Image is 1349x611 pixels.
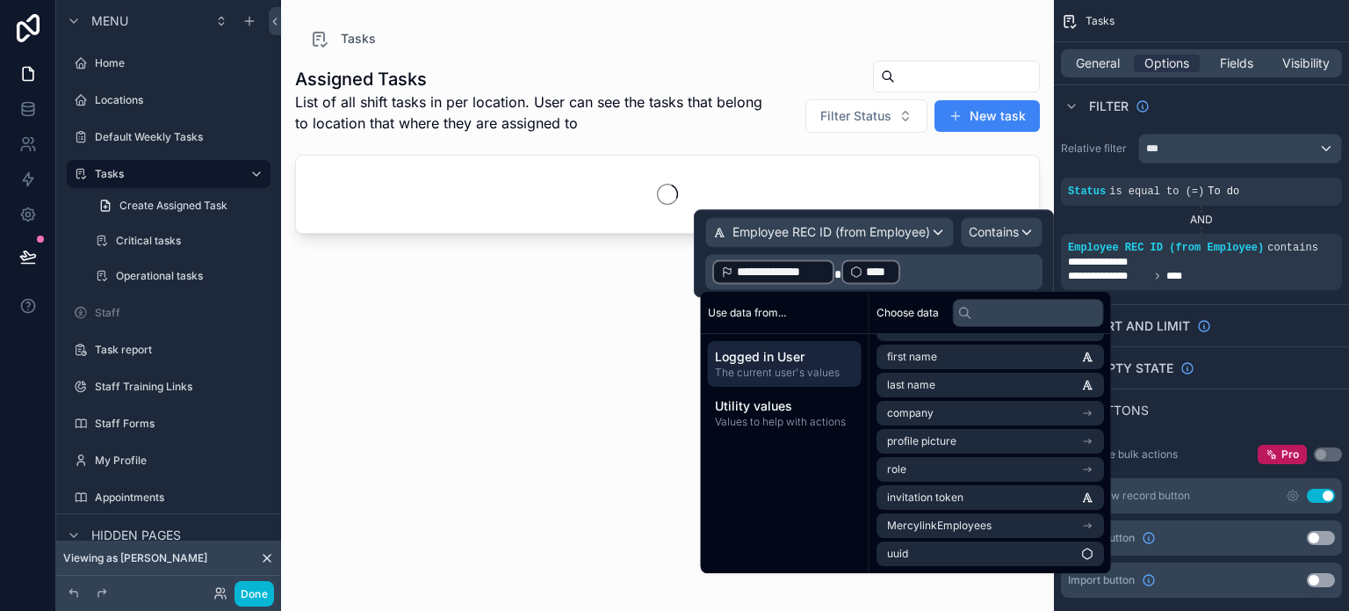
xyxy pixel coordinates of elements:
span: Use data from... [708,306,786,320]
a: Tasks [309,28,376,49]
span: Create Assigned Task [119,199,227,213]
span: General [1076,55,1120,72]
span: Logged in User [715,348,855,366]
h1: Assigned Tasks [295,67,769,91]
span: Status [1068,185,1106,198]
a: Critical tasks [88,227,271,255]
span: Filter Status [820,107,891,125]
span: contains [1267,242,1318,254]
div: Show new record button [1068,489,1190,503]
label: Staff Forms [95,417,267,431]
span: Values to help with actions [715,415,855,429]
a: Create Assigned Task [88,192,271,220]
span: Menu [91,12,128,30]
a: Staff [67,299,271,327]
label: Home [95,56,267,70]
span: Choose data [876,306,939,320]
button: Done [234,581,274,607]
span: is equal to (=) [1109,185,1204,198]
span: Tasks [341,30,376,47]
span: Buttons [1089,402,1149,419]
span: Options [1144,55,1189,72]
a: Staff Training Links [67,373,271,401]
label: Operational tasks [116,269,267,283]
label: Staff [95,306,267,320]
span: Viewing as [PERSON_NAME] [63,551,207,565]
span: Sort And Limit [1089,317,1190,335]
span: Visibility [1282,55,1330,72]
a: Tasks [67,160,271,188]
span: Fields [1220,55,1253,72]
span: List of all shift tasks in per location. User can see the tasks that belong to location that wher... [295,91,769,134]
span: Tasks [1086,14,1115,28]
span: Hidden pages [91,527,181,544]
a: Appointments [67,484,271,512]
label: Default Weekly Tasks [95,130,267,144]
span: To do [1208,185,1239,198]
span: Employee REC ID (from Employee) [1068,242,1264,254]
a: Locations [67,86,271,114]
span: Filter [1089,98,1129,115]
label: Enable bulk actions [1082,447,1178,462]
span: Contains [969,223,1019,241]
a: Task report [67,336,271,364]
button: New task [934,100,1040,132]
div: AND [1061,213,1342,227]
span: Employee REC ID (from Employee) [732,223,930,241]
label: Relative filter [1061,142,1131,156]
label: Critical tasks [116,234,267,248]
span: The current user's values [715,366,855,380]
span: Import button [1068,573,1135,587]
a: My Profile [67,447,271,475]
a: Home [67,49,271,77]
div: scrollable content [701,334,869,443]
label: Locations [95,93,267,107]
span: Empty state [1089,360,1173,377]
label: Task report [95,343,267,357]
button: Contains [961,217,1042,247]
button: Employee REC ID (from Employee) [705,217,954,247]
a: Operational tasks [88,262,271,290]
button: Select Button [805,99,927,133]
label: Staff Training Links [95,380,267,394]
label: My Profile [95,454,267,468]
label: Appointments [95,491,267,505]
a: Staff Forms [67,410,271,438]
label: Tasks [95,167,235,181]
span: Utility values [715,397,855,415]
a: Default Weekly Tasks [67,123,271,151]
span: Pro [1281,447,1299,462]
